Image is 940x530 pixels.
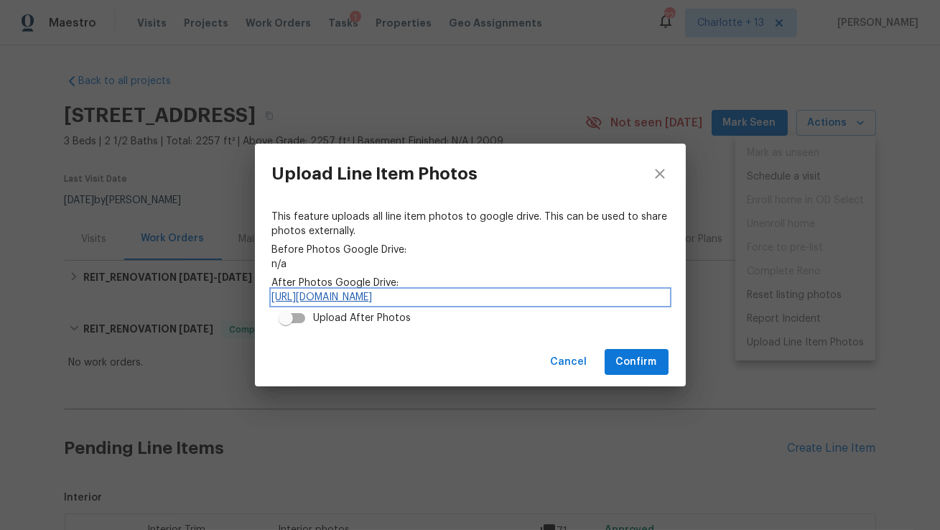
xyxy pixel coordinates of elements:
[605,349,669,376] button: Confirm
[551,353,587,371] span: Cancel
[314,311,411,325] div: Upload After Photos
[272,210,669,238] span: This feature uploads all line item photos to google drive. This can be used to share photos exter...
[272,290,669,304] a: [URL][DOMAIN_NAME]
[272,243,669,257] span: Before Photos Google Drive:
[616,353,657,371] span: Confirm
[545,349,593,376] button: Cancel
[272,210,669,332] div: n/a
[272,164,478,184] h3: Upload Line Item Photos
[634,144,686,204] button: close
[272,276,669,290] span: After Photos Google Drive:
